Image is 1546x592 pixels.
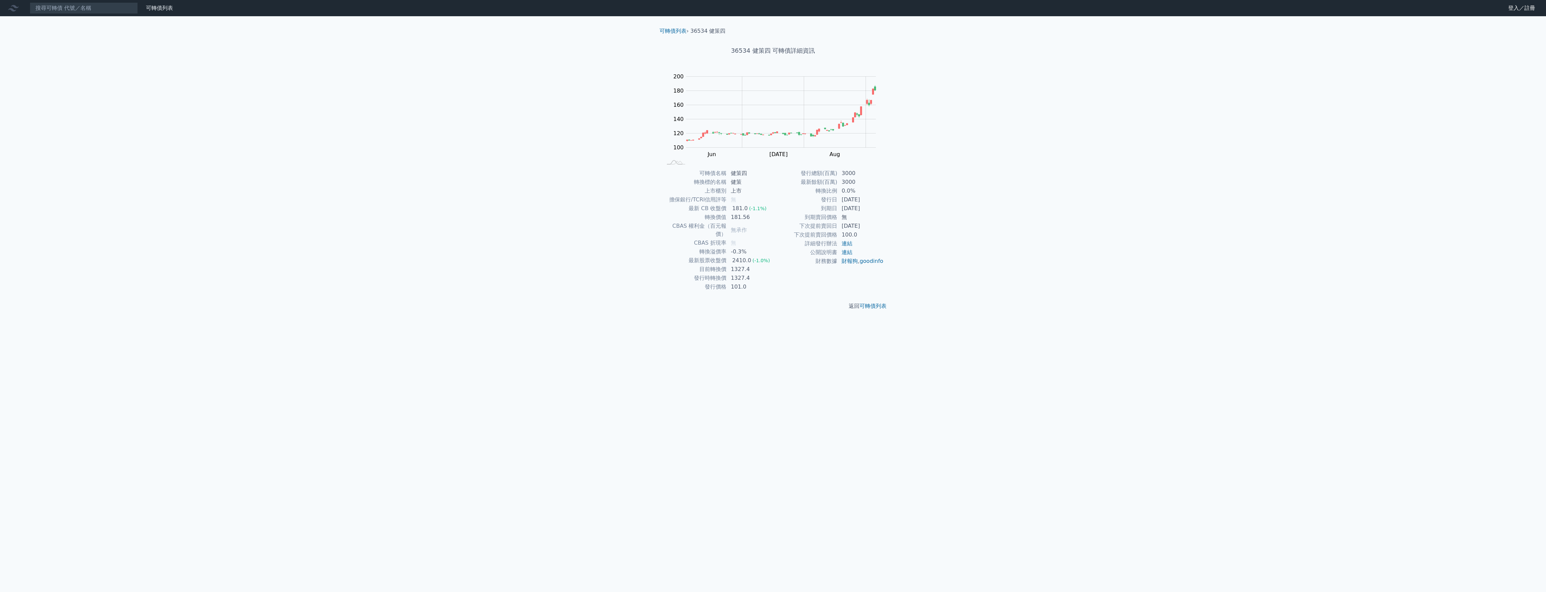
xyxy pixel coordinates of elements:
[662,195,727,204] td: 擔保銀行/TCRI信用評等
[842,258,858,264] a: 財報狗
[659,27,689,35] li: ›
[662,169,727,178] td: 可轉債名稱
[673,88,684,94] tspan: 180
[662,213,727,222] td: 轉換價值
[749,206,767,211] span: (-1.1%)
[859,258,883,264] a: goodinfo
[662,239,727,247] td: CBAS 折現率
[662,204,727,213] td: 最新 CB 收盤價
[838,222,884,230] td: [DATE]
[673,144,684,151] tspan: 100
[773,257,838,266] td: 財務數據
[146,5,173,11] a: 可轉債列表
[838,204,884,213] td: [DATE]
[842,249,852,255] a: 連結
[838,187,884,195] td: 0.0%
[773,195,838,204] td: 發行日
[773,169,838,178] td: 發行總額(百萬)
[773,222,838,230] td: 下次提前賣回日
[670,73,886,157] g: Chart
[662,282,727,291] td: 發行價格
[727,282,773,291] td: 101.0
[731,196,736,203] span: 無
[673,73,684,80] tspan: 200
[662,178,727,187] td: 轉換標的名稱
[731,240,736,246] span: 無
[691,27,726,35] li: 36534 健策四
[673,102,684,108] tspan: 160
[727,169,773,178] td: 健策四
[838,178,884,187] td: 3000
[838,213,884,222] td: 無
[773,213,838,222] td: 到期賣回價格
[662,247,727,256] td: 轉換溢價率
[773,204,838,213] td: 到期日
[838,169,884,178] td: 3000
[773,178,838,187] td: 最新餘額(百萬)
[662,256,727,265] td: 最新股票收盤價
[662,265,727,274] td: 目前轉換價
[673,130,684,137] tspan: 120
[654,302,892,310] p: 返回
[731,204,749,213] div: 181.0
[773,239,838,248] td: 詳細發行辦法
[773,187,838,195] td: 轉換比例
[662,222,727,239] td: CBAS 權利金（百元報價）
[769,151,788,157] tspan: [DATE]
[662,187,727,195] td: 上市櫃別
[727,187,773,195] td: 上市
[731,227,747,233] span: 無承作
[727,247,773,256] td: -0.3%
[727,213,773,222] td: 181.56
[731,256,752,265] div: 2410.0
[773,248,838,257] td: 公開說明書
[659,28,687,34] a: 可轉債列表
[707,151,716,157] tspan: Jun
[30,2,138,14] input: 搜尋可轉債 代號／名稱
[727,274,773,282] td: 1327.4
[829,151,840,157] tspan: Aug
[1503,3,1541,14] a: 登入／註冊
[838,257,884,266] td: ,
[673,116,684,122] tspan: 140
[838,230,884,239] td: 100.0
[654,46,892,55] h1: 36534 健策四 可轉債詳細資訊
[773,230,838,239] td: 下次提前賣回價格
[842,240,852,247] a: 連結
[662,274,727,282] td: 發行時轉換價
[859,303,887,309] a: 可轉債列表
[752,258,770,263] span: (-1.0%)
[727,178,773,187] td: 健策
[727,265,773,274] td: 1327.4
[838,195,884,204] td: [DATE]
